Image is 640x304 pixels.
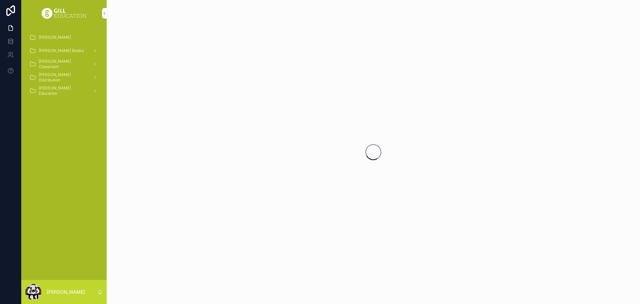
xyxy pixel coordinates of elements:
p: [PERSON_NAME] [47,289,85,295]
a: [PERSON_NAME] Distribution [25,71,103,83]
a: [PERSON_NAME] Classroom [25,58,103,70]
span: [PERSON_NAME] [39,35,71,40]
span: [PERSON_NAME] Distribution [39,72,87,83]
span: [PERSON_NAME] Education [39,85,87,96]
span: [PERSON_NAME] Books [39,48,84,53]
a: [PERSON_NAME] Education [25,85,103,97]
span: [PERSON_NAME] Classroom [39,59,87,69]
img: App logo [42,8,86,19]
a: [PERSON_NAME] Books [25,45,103,57]
a: [PERSON_NAME] [25,31,103,43]
div: scrollable content [21,27,107,105]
